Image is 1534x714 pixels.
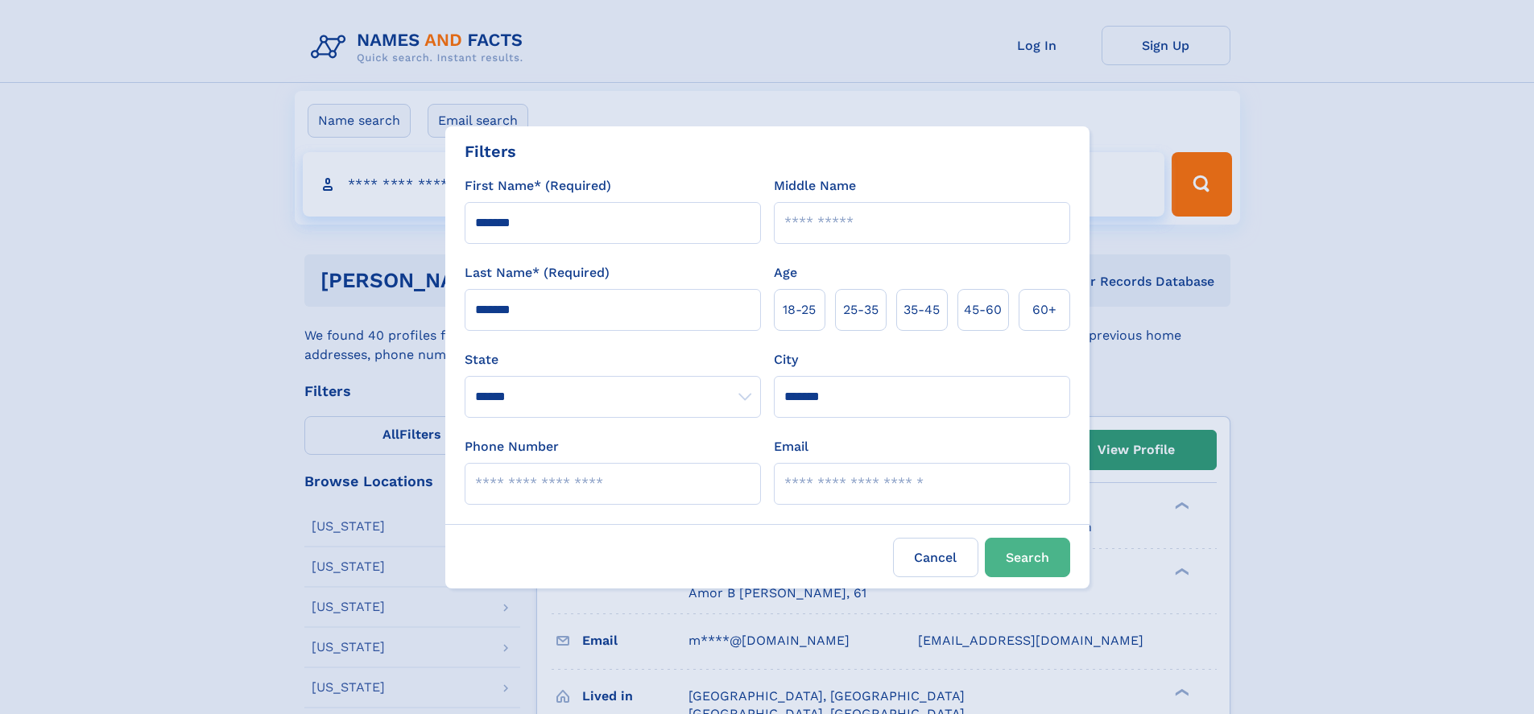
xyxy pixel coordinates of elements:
label: Age [774,263,797,283]
label: Last Name* (Required) [465,263,610,283]
label: City [774,350,798,369]
span: 25‑35 [843,300,879,320]
label: First Name* (Required) [465,176,611,196]
span: 60+ [1032,300,1056,320]
label: Middle Name [774,176,856,196]
span: 35‑45 [903,300,940,320]
label: Phone Number [465,437,559,456]
span: 45‑60 [964,300,1002,320]
label: Cancel [893,538,978,577]
label: State [465,350,761,369]
button: Search [985,538,1070,577]
div: Filters [465,139,516,163]
label: Email [774,437,808,456]
span: 18‑25 [783,300,816,320]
